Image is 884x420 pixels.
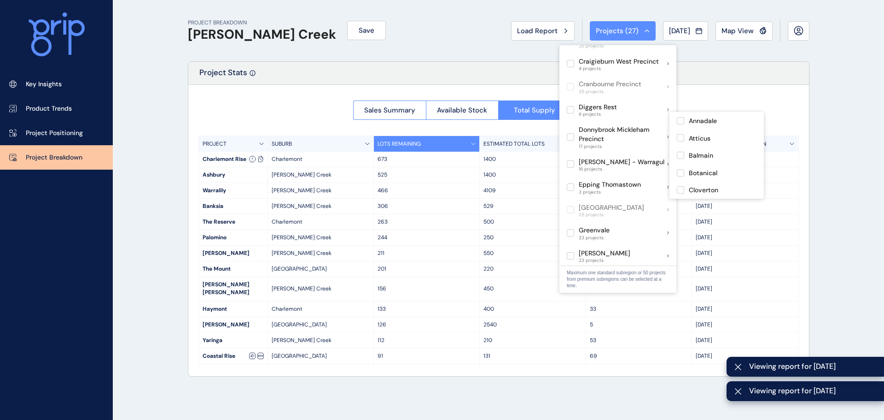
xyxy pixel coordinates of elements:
p: 673 [378,155,476,163]
p: Product Trends [26,104,72,113]
p: 4109 [483,187,582,195]
p: LOTS REMAINING [378,140,421,148]
p: [GEOGRAPHIC_DATA] [272,265,370,273]
div: Ashbury [199,167,268,183]
p: 250 [483,234,582,242]
p: 133 [378,305,476,313]
p: Charlemont [272,155,370,163]
p: [DATE] [696,285,794,293]
button: Load Report [511,21,575,41]
p: [DATE] [696,265,794,273]
span: Projects ( 27 ) [596,26,639,35]
p: 201 [378,265,476,273]
div: Haymont [199,302,268,317]
p: 53 [590,337,688,344]
p: 91 [378,352,476,360]
p: Project Breakdown [26,153,82,162]
p: 69 [590,352,688,360]
div: Coastal Rise [199,349,268,364]
span: Viewing report for [DATE] [749,361,877,372]
p: [DATE] [696,337,794,344]
span: 23 projects [579,258,630,263]
p: 1400 [483,155,582,163]
div: [PERSON_NAME] [PERSON_NAME] [199,277,268,301]
p: [DATE] [696,352,794,360]
div: Warralily [199,183,268,198]
span: Viewing report for [DATE] [749,386,877,396]
div: Charlemont Rise [199,152,268,167]
span: 26 projects [579,43,657,49]
button: Sales Summary [353,101,426,120]
p: [PERSON_NAME] Creek [272,171,370,179]
p: Charlemont [272,218,370,226]
p: [PERSON_NAME] Creek [272,187,370,195]
p: 5 [590,321,688,329]
button: Projects (27) [590,21,656,41]
button: Map View [715,21,773,41]
p: 156 [378,285,476,293]
p: [GEOGRAPHIC_DATA] [272,321,370,329]
button: [DATE] [663,21,708,41]
div: [PERSON_NAME] [199,246,268,261]
p: Maximum one standard subregion or 50 projects from premium subregions can be selected at a time. [567,270,669,289]
p: [PERSON_NAME] Creek [272,249,370,257]
span: Sales Summary [364,106,415,115]
p: 500 [483,218,582,226]
p: [DATE] [696,202,794,210]
div: [PERSON_NAME] [199,317,268,332]
p: 211 [378,249,476,257]
span: Save [359,26,374,35]
p: Greenvale [579,226,610,235]
p: 2540 [483,321,582,329]
p: 450 [483,285,582,293]
p: 244 [378,234,476,242]
span: Total Supply [514,106,555,115]
span: 4 projects [579,66,659,71]
div: Mattana [199,364,268,379]
div: The Mount [199,261,268,277]
p: ESTIMATED TOTAL LOTS [483,140,545,148]
p: 220 [483,265,582,273]
p: 33 [590,305,688,313]
p: 263 [378,218,476,226]
span: 35 projects [579,89,641,95]
p: Key Insights [26,80,62,89]
p: [DATE] [696,321,794,329]
h1: [PERSON_NAME] Creek [188,27,336,42]
span: Available Stock [437,106,487,115]
p: Atticus [689,134,710,143]
p: 210 [483,337,582,344]
p: 525 [378,171,476,179]
span: 17 projects [579,144,667,149]
p: PROJECT BREAKDOWN [188,19,336,27]
p: 529 [483,202,582,210]
p: [DATE] [696,218,794,226]
span: Map View [721,26,754,35]
div: The Reserve [199,214,268,230]
p: [PERSON_NAME] Creek [272,337,370,344]
p: 550 [483,249,582,257]
p: SUBURB [272,140,292,148]
button: Total Supply [498,101,571,120]
p: Cranbourne Precinct [579,80,641,89]
p: Cloverton [689,186,718,195]
p: 400 [483,305,582,313]
p: [GEOGRAPHIC_DATA] [272,352,370,360]
div: Palomino [199,230,268,245]
p: Epping Thomastown [579,180,641,189]
p: [PERSON_NAME] - Warragul [579,158,664,167]
p: 131 [483,352,582,360]
p: 1400 [483,171,582,179]
p: PROJECT [203,140,227,148]
span: 16 projects [579,166,664,172]
button: Available Stock [426,101,499,120]
div: Banksia [199,199,268,214]
p: 126 [378,321,476,329]
p: [PERSON_NAME] Creek [272,202,370,210]
p: [PERSON_NAME] [579,249,630,258]
p: Botanical [689,169,717,178]
span: [DATE] [669,26,690,35]
p: Charlemont [272,305,370,313]
p: [DATE] [696,305,794,313]
p: [PERSON_NAME] Creek [272,234,370,242]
